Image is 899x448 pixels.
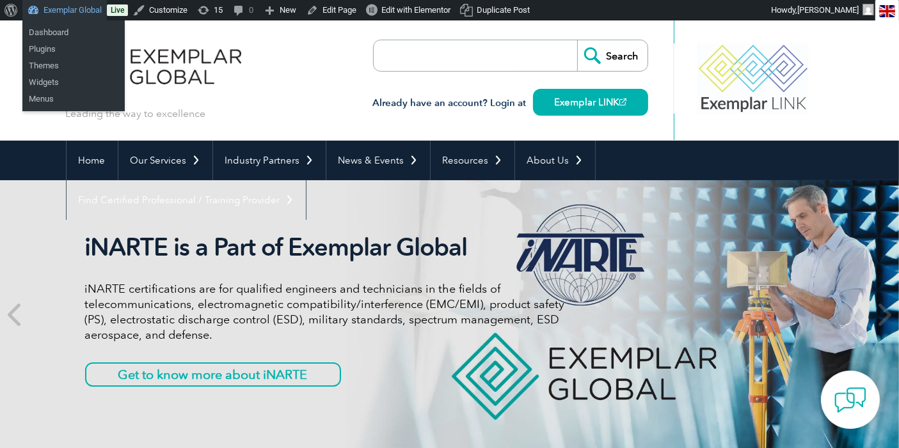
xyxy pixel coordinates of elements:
ul: Exemplar Global [22,20,125,61]
a: Exemplar LINK [533,89,648,116]
img: Exemplar Global [66,20,242,97]
a: Find Certified Professional / Training Provider [67,180,306,220]
a: Widgets [22,74,125,91]
span: [PERSON_NAME] [797,5,859,15]
ul: Exemplar Global [22,54,125,111]
a: About Us [515,141,595,180]
a: Our Services [118,141,212,180]
p: Leading the way to excellence [66,107,206,121]
input: Search [577,40,648,71]
img: contact-chat.png [834,384,866,416]
a: Themes [22,58,125,74]
a: Live [107,4,128,16]
p: iNARTE certifications are for qualified engineers and technicians in the fields of telecommunicat... [85,281,565,343]
a: News & Events [326,141,430,180]
a: Plugins [22,41,125,58]
a: Dashboard [22,24,125,41]
h2: iNARTE is a Part of Exemplar Global [85,233,565,262]
h3: Already have an account? Login at [373,95,648,111]
a: Menus [22,91,125,107]
img: open_square.png [619,98,626,105]
a: Get to know more about iNARTE [85,362,341,387]
img: en [879,5,895,17]
span: Edit with Elementor [381,5,450,15]
a: Home [67,141,118,180]
a: Resources [431,141,514,180]
a: Industry Partners [213,141,326,180]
